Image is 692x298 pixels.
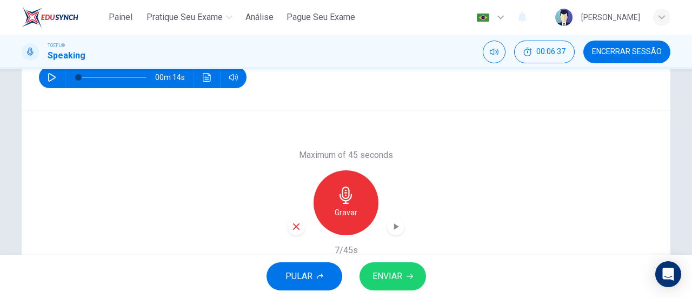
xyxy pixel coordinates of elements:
[514,41,575,63] div: Esconder
[282,8,360,27] button: Pague Seu Exame
[48,49,85,62] h1: Speaking
[155,67,194,88] span: 00m 14s
[514,41,575,63] button: 00:06:37
[360,262,426,290] button: ENVIAR
[285,269,312,284] span: PULAR
[581,11,640,24] div: [PERSON_NAME]
[147,11,223,24] span: Pratique seu exame
[655,261,681,287] div: Open Intercom Messenger
[476,14,490,22] img: pt
[299,149,393,162] h6: Maximum of 45 seconds
[372,269,402,284] span: ENVIAR
[245,11,274,24] span: Análise
[536,48,565,56] span: 00:06:37
[22,6,103,28] a: EduSynch logo
[592,48,662,56] span: Encerrar Sessão
[583,41,670,63] button: Encerrar Sessão
[198,67,216,88] button: Clique para ver a transcrição do áudio
[483,41,505,63] div: Silenciar
[287,11,355,24] span: Pague Seu Exame
[335,244,358,257] h6: 7/45s
[555,9,573,26] img: Profile picture
[109,11,132,24] span: Painel
[22,6,78,28] img: EduSynch logo
[314,170,378,235] button: Gravar
[142,8,237,27] button: Pratique seu exame
[335,206,357,219] h6: Gravar
[241,8,278,27] button: Análise
[267,262,342,290] button: PULAR
[103,8,138,27] button: Painel
[48,42,65,49] span: TOEFL®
